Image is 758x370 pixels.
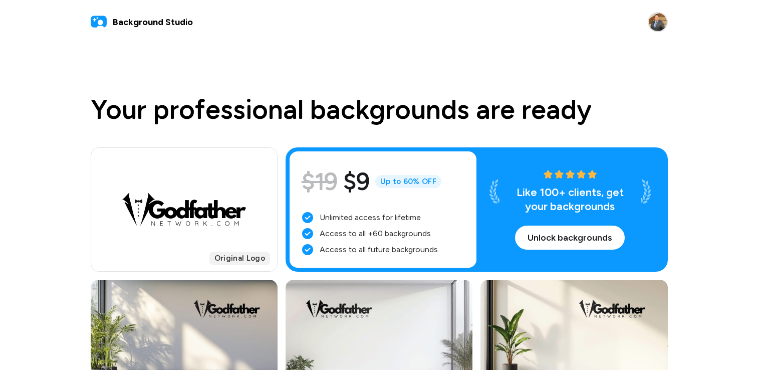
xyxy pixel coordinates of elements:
h1: Your professional backgrounds are ready [91,96,592,123]
span: Unlock backgrounds [528,231,612,245]
span: Background Studio [113,16,193,29]
img: Laurel White [489,179,499,204]
img: userMenu.userAvatarAlt [648,12,668,32]
a: Background Studio [91,14,193,30]
button: Unlock backgrounds [515,226,625,250]
li: Access to all +60 backgrounds [302,228,464,240]
img: logo [91,14,107,30]
img: Laurel White [641,179,651,204]
span: $9 [343,163,369,200]
span: Original Logo [209,252,270,265]
li: Access to all future backgrounds [302,244,464,256]
span: $19 [302,163,337,200]
li: Unlimited access for lifetime [302,212,464,224]
img: Project logo [119,190,249,229]
span: Up to 60% OFF [375,175,441,189]
p: Like 100+ clients, get your backgrounds [508,186,633,214]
